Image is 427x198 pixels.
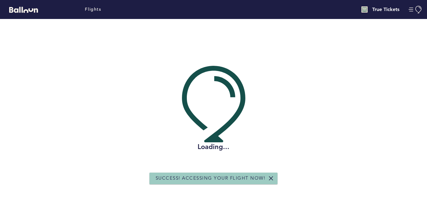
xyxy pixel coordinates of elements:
[85,6,101,13] a: Flights
[9,7,38,13] svg: Balloon
[5,6,38,13] a: Balloon
[372,6,399,13] h4: True Tickets
[182,142,245,151] h2: Loading...
[409,6,422,13] button: Manage Account
[149,173,278,184] div: Success! Accessing your flight now!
